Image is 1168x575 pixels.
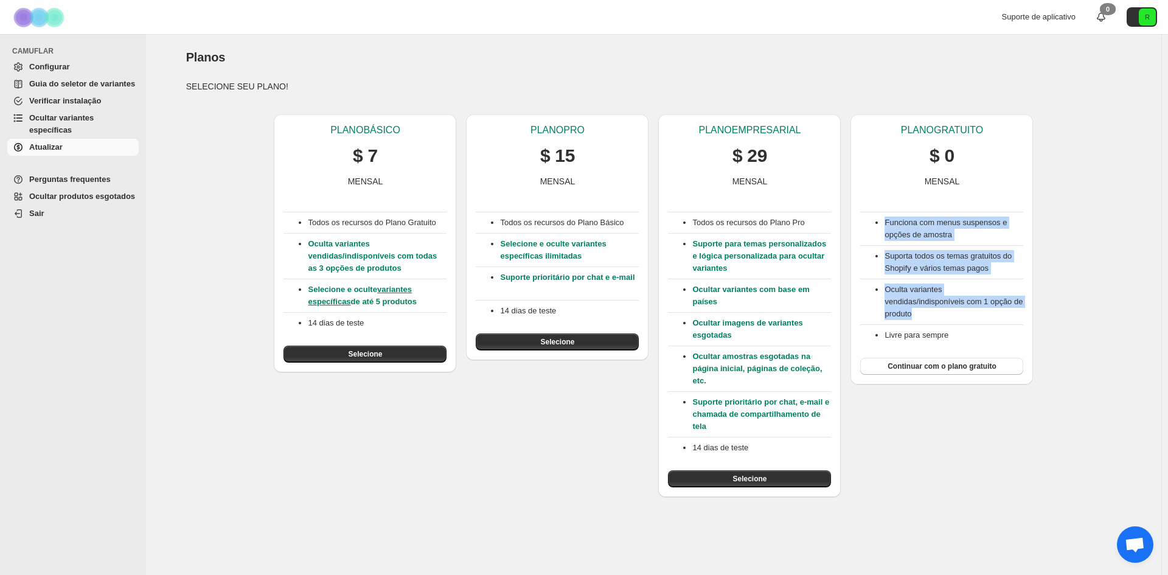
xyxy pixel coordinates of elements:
[885,330,948,340] font: Livre para sempre
[934,125,983,135] font: GRATUITO
[29,192,135,201] font: Ocultar produtos esgotados
[540,338,574,346] font: Selecione
[668,470,831,487] button: Selecione
[10,1,71,34] img: Camuflar
[7,188,139,205] a: Ocultar produtos esgotados
[888,362,996,371] font: Continuar com o plano gratuito
[29,175,111,184] font: Perguntas frequentes
[348,176,383,186] font: MENSAL
[353,145,378,166] font: $ 7
[29,96,102,105] font: Verificar instalação
[901,125,934,135] font: PLANO
[885,218,1007,239] font: Funciona com menus suspensos e opções de amostra
[500,239,606,260] font: Selecione e oculte variantes específicas ilimitadas
[885,285,1023,318] font: Oculta variantes vendidas/indisponíveis com 1 opção de produto
[7,92,139,110] a: Verificar instalação
[885,251,1012,273] font: Suporta todos os temas gratuitos do Shopify e vários temas pagos
[500,218,624,227] font: Todos os recursos do Plano Básico
[29,113,94,134] font: Ocultar variantes específicas
[692,397,829,431] font: Suporte prioritário por chat, e-mail e chamada de compartilhamento de tela
[476,333,639,350] button: Selecione
[1139,9,1156,26] span: Avatar com iniciais R
[692,218,804,227] font: Todos os recursos do Plano Pro
[1117,526,1153,563] div: Bate-papo aberto
[732,145,767,166] font: $ 29
[7,205,139,222] a: Sair
[308,239,437,273] font: Oculta variantes vendidas/indisponíveis com todas as 3 opções de produtos
[308,218,436,227] font: Todos os recursos do Plano Gratuito
[732,176,768,186] font: MENSAL
[692,239,826,273] font: Suporte para temas personalizados e lógica personalizada para ocultar variantes
[563,125,585,135] font: PRO
[692,352,822,385] font: Ocultar amostras esgotadas na página inicial, páginas de coleção, etc.
[186,82,288,91] font: SELECIONE SEU PLANO!
[7,171,139,188] a: Perguntas frequentes
[186,51,225,64] font: Planos
[29,142,63,152] font: Atualizar
[540,145,575,166] font: $ 15
[12,47,54,55] font: CAMUFLAR
[1095,11,1107,23] a: 0
[1002,12,1076,21] font: Suporte de aplicativo
[348,350,382,358] font: Selecione
[7,75,139,92] a: Guia do seletor de variantes
[732,475,766,483] font: Selecione
[351,297,417,306] font: de até 5 produtos
[29,62,69,71] font: Configurar
[692,318,802,340] font: Ocultar imagens de variantes esgotadas
[500,273,634,282] font: Suporte prioritário por chat e e-mail
[1127,7,1157,27] button: Avatar com iniciais R
[1145,13,1150,21] text: R
[732,125,801,135] font: EMPRESARIAL
[500,306,556,315] font: 14 dias de teste
[530,125,563,135] font: PLANO
[692,443,748,452] font: 14 dias de teste
[7,110,139,139] a: Ocultar variantes específicas
[308,285,377,294] font: Selecione e oculte
[363,125,400,135] font: BÁSICO
[330,125,363,135] font: PLANO
[930,145,954,166] font: $ 0
[7,139,139,156] a: Atualizar
[698,125,731,135] font: PLANO
[308,318,364,327] font: 14 dias de teste
[29,79,135,88] font: Guia do seletor de variantes
[1106,5,1110,13] font: 0
[925,176,960,186] font: MENSAL
[29,209,44,218] font: Sair
[860,358,1023,375] button: Continuar com o plano gratuito
[7,58,139,75] a: Configurar
[692,285,809,306] font: Ocultar variantes com base em países
[283,346,447,363] button: Selecione
[540,176,575,186] font: MENSAL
